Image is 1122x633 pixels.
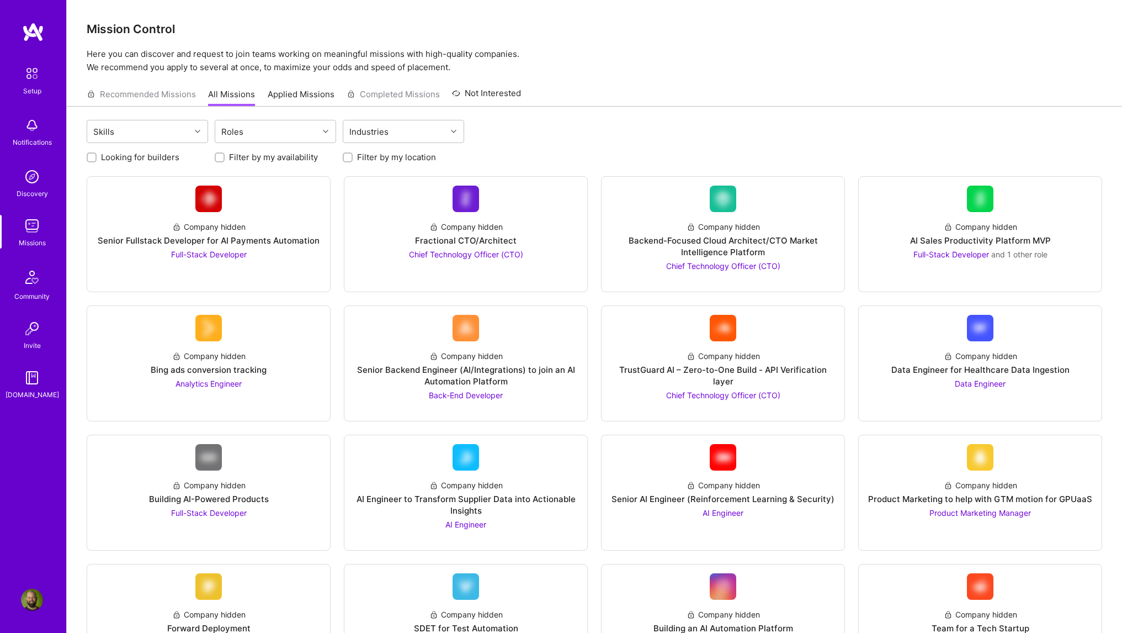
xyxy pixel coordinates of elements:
[96,186,321,283] a: Company LogoCompany hiddenSenior Fullstack Developer for AI Payments AutomationFull-Stack Developer
[453,444,479,471] img: Company Logo
[353,364,578,387] div: Senior Backend Engineer (AI/Integrations) to join an AI Automation Platform
[101,151,179,163] label: Looking for builders
[353,186,578,283] a: Company LogoCompany hiddenFractional CTO/ArchitectChief Technology Officer (CTO)
[22,22,44,42] img: logo
[195,315,222,341] img: Company Logo
[151,364,267,376] div: Bing ads conversion tracking
[429,609,503,620] div: Company hidden
[429,350,503,362] div: Company hidden
[195,444,222,471] img: Company Logo
[6,389,59,400] div: [DOMAIN_NAME]
[172,479,246,491] div: Company hidden
[944,609,1017,620] div: Company hidden
[687,609,760,620] div: Company hidden
[944,350,1017,362] div: Company hidden
[176,379,242,388] span: Analytics Engineer
[868,444,1093,541] a: Company LogoCompany hiddenProduct Marketing to help with GTM motion for GPUaaSProduct Marketing M...
[429,391,503,400] span: Back-End Developer
[687,479,760,491] div: Company hidden
[353,493,578,516] div: AI Engineer to Transform Supplier Data into Actionable Insights
[429,479,503,491] div: Company hidden
[171,250,247,259] span: Full-Stack Developer
[96,315,321,412] a: Company LogoCompany hiddenBing ads conversion trackingAnalytics Engineer
[868,493,1092,505] div: Product Marketing to help with GTM motion for GPUaaS
[91,124,117,140] div: Skills
[347,124,391,140] div: Industries
[13,136,52,148] div: Notifications
[21,114,43,136] img: bell
[944,221,1017,233] div: Company hidden
[409,250,523,259] span: Chief Technology Officer (CTO)
[21,318,43,340] img: Invite
[219,124,246,140] div: Roles
[195,186,222,212] img: Company Logo
[453,186,479,212] img: Company Logo
[611,493,834,505] div: Senior AI Engineer (Reinforcement Learning & Security)
[268,88,334,107] a: Applied Missions
[868,186,1093,283] a: Company LogoCompany hiddenAI Sales Productivity Platform MVPFull-Stack Developer and 1 other role
[21,215,43,237] img: teamwork
[868,315,1093,412] a: Company LogoCompany hiddenData Engineer for Healthcare Data IngestionData Engineer
[967,315,993,341] img: Company Logo
[967,186,993,212] img: Company Logo
[21,166,43,188] img: discovery
[18,589,46,611] a: User Avatar
[14,291,50,302] div: Community
[195,573,222,600] img: Company Logo
[710,186,736,212] img: Company Logo
[453,315,479,341] img: Company Logo
[96,444,321,541] a: Company LogoCompany hiddenBuilding AI-Powered ProductsFull-Stack Developer
[21,367,43,389] img: guide book
[20,62,44,85] img: setup
[710,573,736,600] img: Company Logo
[415,235,517,246] div: Fractional CTO/Architect
[229,151,318,163] label: Filter by my availability
[610,315,836,412] a: Company LogoCompany hiddenTrustGuard AI – Zero-to-One Build - API Verification layerChief Technol...
[955,379,1006,388] span: Data Engineer
[610,186,836,283] a: Company LogoCompany hiddenBackend-Focused Cloud Architect/CTO Market Intelligence PlatformChief T...
[610,364,836,387] div: TrustGuard AI – Zero-to-One Build - API Verification layer
[172,609,246,620] div: Company hidden
[891,364,1070,376] div: Data Engineer for Healthcare Data Ingestion
[19,264,45,291] img: Community
[149,493,269,505] div: Building AI-Powered Products
[967,573,993,600] img: Company Logo
[445,520,486,529] span: AI Engineer
[17,188,48,199] div: Discovery
[710,444,736,471] img: Company Logo
[87,22,1102,36] h3: Mission Control
[87,48,1102,74] p: Here you can discover and request to join teams working on meaningful missions with high-quality ...
[666,261,780,271] span: Chief Technology Officer (CTO)
[687,350,760,362] div: Company hidden
[172,221,246,233] div: Company hidden
[172,350,246,362] div: Company hidden
[710,315,736,341] img: Company Logo
[195,129,200,134] i: icon Chevron
[944,479,1017,491] div: Company hidden
[910,235,1051,246] div: AI Sales Productivity Platform MVP
[23,85,41,97] div: Setup
[171,508,247,518] span: Full-Stack Developer
[610,444,836,541] a: Company LogoCompany hiddenSenior AI Engineer (Reinforcement Learning & Security)AI Engineer
[429,221,503,233] div: Company hidden
[967,444,993,471] img: Company Logo
[21,589,43,611] img: User Avatar
[24,340,41,351] div: Invite
[703,508,743,518] span: AI Engineer
[353,315,578,412] a: Company LogoCompany hiddenSenior Backend Engineer (AI/Integrations) to join an AI Automation Plat...
[208,88,255,107] a: All Missions
[610,235,836,258] div: Backend-Focused Cloud Architect/CTO Market Intelligence Platform
[98,235,320,246] div: Senior Fullstack Developer for AI Payments Automation
[353,444,578,541] a: Company LogoCompany hiddenAI Engineer to Transform Supplier Data into Actionable InsightsAI Engineer
[451,129,456,134] i: icon Chevron
[19,237,46,249] div: Missions
[991,250,1047,259] span: and 1 other role
[687,221,760,233] div: Company hidden
[452,87,521,107] a: Not Interested
[453,573,479,600] img: Company Logo
[913,250,989,259] span: Full-Stack Developer
[666,391,780,400] span: Chief Technology Officer (CTO)
[357,151,436,163] label: Filter by my location
[323,129,328,134] i: icon Chevron
[929,508,1031,518] span: Product Marketing Manager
